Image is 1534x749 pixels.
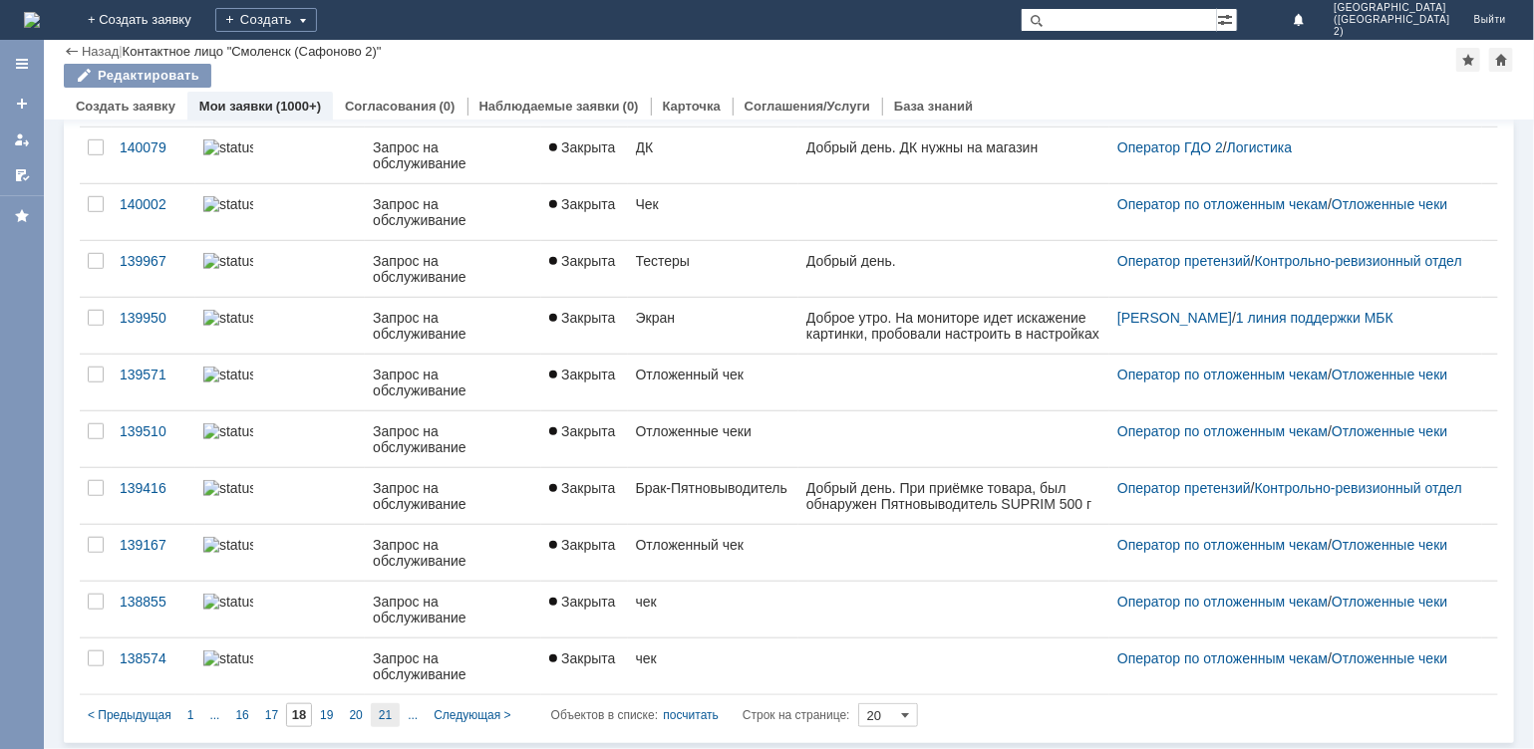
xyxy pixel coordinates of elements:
[123,44,382,59] div: Контактное лицо "Смоленск (Сафоново 2)"
[628,525,798,581] a: Отложенный чек
[112,184,195,240] a: 140002
[549,196,615,212] span: Закрыта
[120,253,187,269] div: 139967
[120,367,187,382] div: 139571
[1117,253,1251,269] a: Оператор претензий
[120,310,187,326] div: 139950
[440,99,456,114] div: (0)
[365,525,541,581] a: Запрос на обслуживание
[373,423,533,455] div: Запрос на обслуживание
[636,650,790,666] div: чек
[199,99,273,114] a: Мои заявки
[203,310,253,326] img: statusbar-100 (1).png
[1117,367,1474,382] div: /
[187,708,194,722] span: 1
[1117,480,1474,496] div: /
[1332,367,1447,382] a: Отложенные чеки
[549,423,615,439] span: Закрыта
[541,127,627,183] a: Закрыта
[628,355,798,410] a: Отложенный чек
[365,355,541,410] a: Запрос на обслуживание
[1117,423,1328,439] a: Оператор по отложенным чекам
[365,411,541,467] a: Запрос на обслуживание
[541,468,627,524] a: Закрыта
[112,582,195,637] a: 138855
[203,594,253,610] img: statusbar-0 (1).png
[365,298,541,354] a: Запрос на обслуживание
[1117,139,1474,155] div: /
[373,367,533,398] div: Запрос на обслуживание
[112,127,195,183] a: 140079
[408,708,418,722] span: ...
[628,411,798,467] a: Отложенные чеки
[120,594,187,610] div: 138855
[6,88,38,120] a: Создать заявку
[541,525,627,581] a: Закрыта
[1332,594,1447,610] a: Отложенные чеки
[1236,310,1393,326] a: 1 линия поддержки МБК
[1334,2,1449,14] span: [GEOGRAPHIC_DATA]
[365,468,541,524] a: Запрос на обслуживание
[365,241,541,297] a: Запрос на обслуживание
[623,99,639,114] div: (0)
[636,310,790,326] div: Экран
[195,241,365,297] a: statusbar-100 (1).png
[628,638,798,694] a: чек
[1117,196,1328,212] a: Оператор по отложенным чекам
[195,638,365,694] a: statusbar-0 (1).png
[1332,196,1447,212] a: Отложенные чеки
[203,196,253,212] img: statusbar-0 (1).png
[1117,650,1328,666] a: Оператор по отложенным чекам
[541,298,627,354] a: Закрыта
[479,99,620,114] a: Наблюдаемые заявки
[636,537,790,553] div: Отложенный чек
[235,708,248,722] span: 16
[20,96,295,112] div: Спасибо. 💐
[1117,253,1474,269] div: /
[120,480,187,496] div: 139416
[209,708,219,722] span: ...
[1227,139,1292,155] a: Логистика
[1332,423,1447,439] a: Отложенные чеки
[365,184,541,240] a: Запрос на обслуживание
[373,196,533,228] div: Запрос на обслуживание
[195,355,365,410] a: statusbar-0 (1).png
[112,638,195,694] a: 138574
[1456,48,1480,72] div: Добавить в избранное
[379,708,392,722] span: 21
[365,582,541,637] a: Запрос на обслуживание
[112,241,195,297] a: 139967
[82,44,119,59] a: Назад
[1117,594,1328,610] a: Оператор по отложенным чекам
[636,594,790,610] div: чек
[1332,650,1447,666] a: Отложенные чеки
[1117,650,1474,666] div: /
[1117,310,1232,326] a: [PERSON_NAME]
[1255,480,1462,496] a: Контрольно-ревизионный отдел
[112,411,195,467] a: 139510
[1332,537,1447,553] a: Отложенные чеки
[636,139,790,155] div: ДК
[628,241,798,297] a: Тестеры
[1255,253,1462,269] a: Контрольно-ревизионный отдел
[628,127,798,183] a: ДК
[636,196,790,212] div: Чек
[549,594,615,610] span: Закрыта
[195,411,365,467] a: statusbar-0 (1).png
[203,139,253,155] img: statusbar-0 (1).png
[1489,48,1513,72] div: Сделать домашней страницей
[549,310,615,326] span: Закрыта
[745,99,870,114] a: Соглашения/Услуги
[76,99,175,114] a: Создать заявку
[203,367,253,382] img: statusbar-0 (1).png
[120,650,187,666] div: 138574
[120,537,187,553] div: 139167
[541,184,627,240] a: Закрыта
[549,537,615,553] span: Закрыта
[373,650,533,682] div: Запрос на обслуживание
[20,64,295,96] div: Файлы во вложении, они подписаны какая правильная,какая нет.
[636,480,790,496] div: Брак-Пятновыводитель
[1117,367,1328,382] a: Оператор по отложенным чекам
[1217,9,1237,28] span: Расширенный поиск
[373,480,533,512] div: Запрос на обслуживание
